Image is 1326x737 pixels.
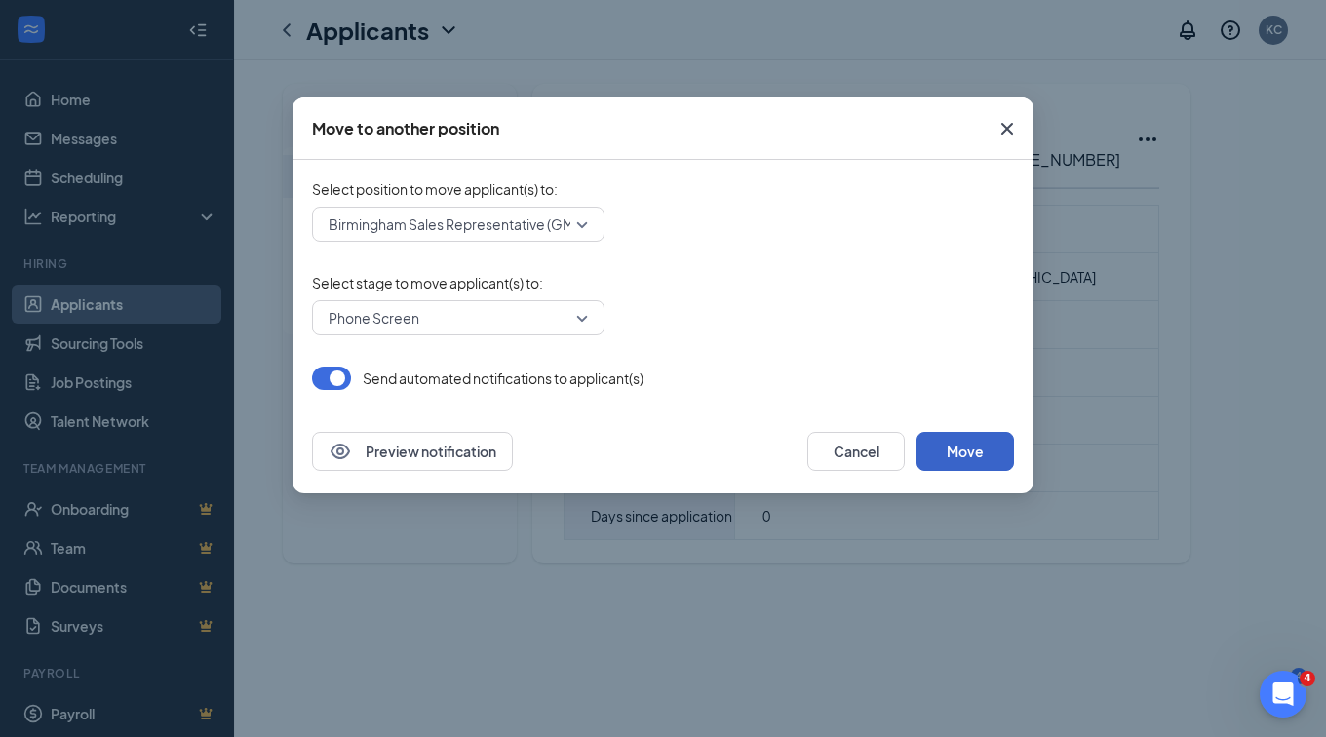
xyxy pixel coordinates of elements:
span: Select stage to move applicant(s) to : [312,273,1014,292]
svg: Eye [329,440,352,463]
span: Send automated notifications to applicant(s) [363,368,643,388]
svg: Cross [995,117,1019,140]
button: Close [981,97,1033,160]
button: Move [916,432,1014,471]
button: EyePreview notification [312,432,513,471]
iframe: Intercom live chat [1260,671,1306,718]
span: 4 [1300,671,1315,686]
span: Phone Screen [329,303,419,332]
div: Move to another position [312,118,499,139]
span: Birmingham Sales Representative (GMS - [GEOGRAPHIC_DATA], [GEOGRAPHIC_DATA]) [329,210,888,239]
button: Cancel [807,432,905,471]
span: Select position to move applicant(s) to : [312,179,1014,199]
